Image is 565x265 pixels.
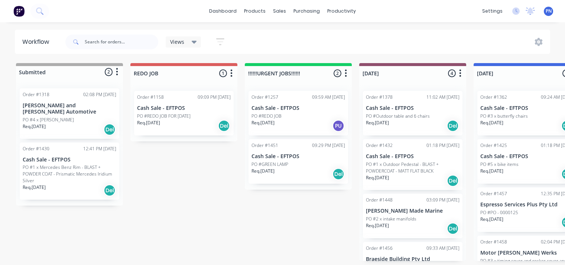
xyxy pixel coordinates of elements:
p: PO #GREEN LAMP [251,161,288,168]
div: Order #143201:18 PM [DATE]Cash Sale - EFTPOSPO #1 x Outdoor Pedestal - BLAST + POWDERCOAT - MATT ... [363,139,462,190]
div: Order #143012:41 PM [DATE]Cash Sale - EFTPOSPO #1 x Mercedes Benz Rim - BLAST + POWDER COAT - Pri... [20,143,119,200]
div: Order #1451 [251,142,278,149]
div: Del [218,120,230,132]
div: Order #1448 [366,197,393,203]
span: PN [546,8,552,14]
div: Del [447,223,459,235]
p: Req. [DATE] [251,168,275,174]
div: 03:09 PM [DATE] [426,197,460,203]
div: productivity [324,6,360,17]
div: purchasing [290,6,324,17]
a: dashboard [205,6,240,17]
p: Braeside Building Pty Ltd [366,256,460,262]
p: Req. [DATE] [480,120,503,126]
div: Del [447,175,459,187]
div: 01:18 PM [DATE] [426,142,460,149]
div: Order #125709:59 AM [DATE]Cash Sale - EFTPOSPO #REDO JOBReq.[DATE]PU [249,91,348,135]
p: [PERSON_NAME] Made Marine [366,208,460,214]
div: 12:41 PM [DATE] [83,145,116,152]
iframe: Intercom live chat [540,240,558,258]
p: PO #5 x bike items [480,161,519,168]
div: Order #137811:02 AM [DATE]Cash Sale - EFTPOSPO #Outdoor table and 6 chairsReq.[DATE]Del [363,91,462,135]
p: Cash Sale - EFTPOS [251,105,345,111]
div: Order #131802:08 PM [DATE][PERSON_NAME] and [PERSON_NAME] AutomotivePO #4 x [PERSON_NAME]Req.[DAT... [20,88,119,139]
div: 11:02 AM [DATE] [426,94,460,101]
p: Cash Sale - EFTPOS [23,157,116,163]
div: Order #1158 [137,94,164,101]
div: Workflow [22,37,53,46]
p: PO #Outdoor table and 6 chairs [366,113,430,120]
div: Order #144803:09 PM [DATE][PERSON_NAME] Made MarinePO #2 x intake manifoldsReq.[DATE]Del [363,194,462,238]
p: Req. [DATE] [480,216,503,223]
p: [PERSON_NAME] and [PERSON_NAME] Automotive [23,102,116,115]
p: PO #1 x Outdoor Pedestal - BLAST + POWDERCOAT - MATT FLAT BLACK [366,161,460,174]
p: Cash Sale - EFTPOS [366,105,460,111]
div: Order #115809:09 PM [DATE]Cash Sale - EFTPOSPO #REDO JOB FOR [DATE]Req.[DATE]Del [134,91,234,135]
p: Req. [DATE] [366,120,389,126]
div: 09:59 AM [DATE] [312,94,345,101]
div: Order #1318 [23,91,49,98]
div: Order #1362 [480,94,507,101]
img: Factory [13,6,25,17]
div: Order #1378 [366,94,393,101]
p: Req. [DATE] [137,120,160,126]
p: Cash Sale - EFTPOS [137,105,231,111]
div: Del [447,120,459,132]
div: Order #145109:29 PM [DATE]Cash Sale - EFTPOSPO #GREEN LAMPReq.[DATE]Del [249,139,348,184]
div: 02:08 PM [DATE] [83,91,116,98]
p: Req. [DATE] [23,184,46,191]
p: PO #PO - 0000125 [480,209,518,216]
div: 09:33 AM [DATE] [426,245,460,252]
p: Cash Sale - EFTPOS [366,153,460,160]
p: PO #3 x butterfly chairs [480,113,528,120]
p: PO #REDO JOB [251,113,282,120]
span: Views [170,38,184,46]
div: Del [104,124,116,135]
p: PO #4 x [PERSON_NAME] [23,117,74,123]
div: sales [269,6,290,17]
input: Search for orders... [85,35,158,49]
p: Req. [DATE] [480,168,503,174]
div: Order #1458 [480,239,507,245]
div: Order #1425 [480,142,507,149]
div: Order #1457 [480,190,507,197]
p: Req. [DATE] [251,120,275,126]
p: Req. [DATE] [366,174,389,181]
p: Req. [DATE] [366,222,389,229]
p: PO #REDO JOB FOR [DATE] [137,113,191,120]
p: Cash Sale - EFTPOS [251,153,345,160]
p: Req. [DATE] [23,123,46,130]
div: 09:29 PM [DATE] [312,142,345,149]
div: products [240,6,269,17]
p: PO #1 x Mercedes Benz Rim - BLAST + POWDER COAT - Prismatic Mercedes Iridium Silver [23,164,116,184]
div: Del [104,184,116,196]
p: PO #2 x intake manifolds [366,216,416,222]
div: Order #1257 [251,94,278,101]
div: Order #1456 [366,245,393,252]
div: 09:09 PM [DATE] [198,94,231,101]
div: Order #1430 [23,145,49,152]
div: Order #1432 [366,142,393,149]
div: PU [332,120,344,132]
div: settings [478,6,506,17]
div: Del [332,168,344,180]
